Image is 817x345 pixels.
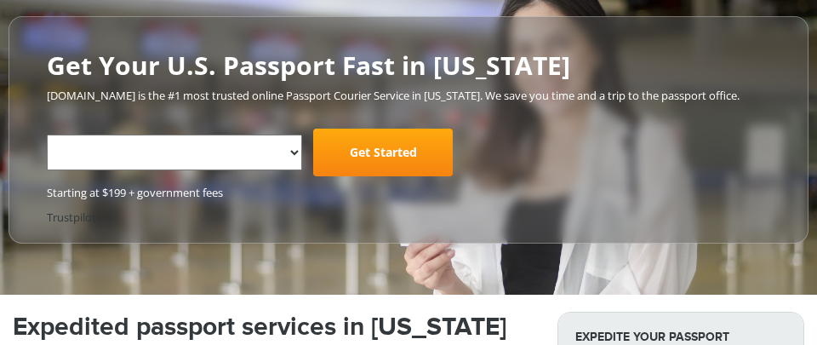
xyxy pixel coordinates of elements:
[47,185,770,201] span: Starting at $199 + government fees
[47,210,96,225] a: Trustpilot
[13,312,532,342] h1: Expedited passport services in [US_STATE]
[47,88,770,104] p: [DOMAIN_NAME] is the #1 most trusted online Passport Courier Service in [US_STATE]. We save you t...
[313,129,453,176] a: Get Started
[47,51,770,79] h2: Get Your U.S. Passport Fast in [US_STATE]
